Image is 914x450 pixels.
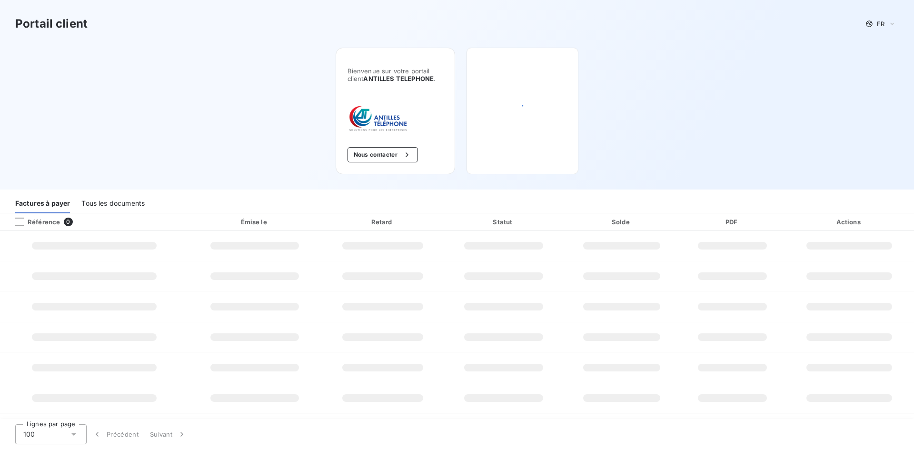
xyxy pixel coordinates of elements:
span: FR [877,20,884,28]
div: Référence [8,218,60,226]
div: Tous les documents [81,193,145,213]
button: Nous contacter [348,147,418,162]
span: Bienvenue sur votre portail client . [348,67,443,82]
div: Statut [446,217,561,227]
span: ANTILLES TELEPHONE [363,75,434,82]
div: Actions [786,217,912,227]
button: Précédent [87,424,144,444]
div: Solde [565,217,678,227]
div: Émise le [190,217,319,227]
span: 0 [64,218,72,226]
img: Company logo [348,105,408,132]
button: Suivant [144,424,192,444]
div: PDF [682,217,783,227]
div: Factures à payer [15,193,70,213]
h3: Portail client [15,15,88,32]
div: Retard [323,217,442,227]
span: 100 [23,430,35,439]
